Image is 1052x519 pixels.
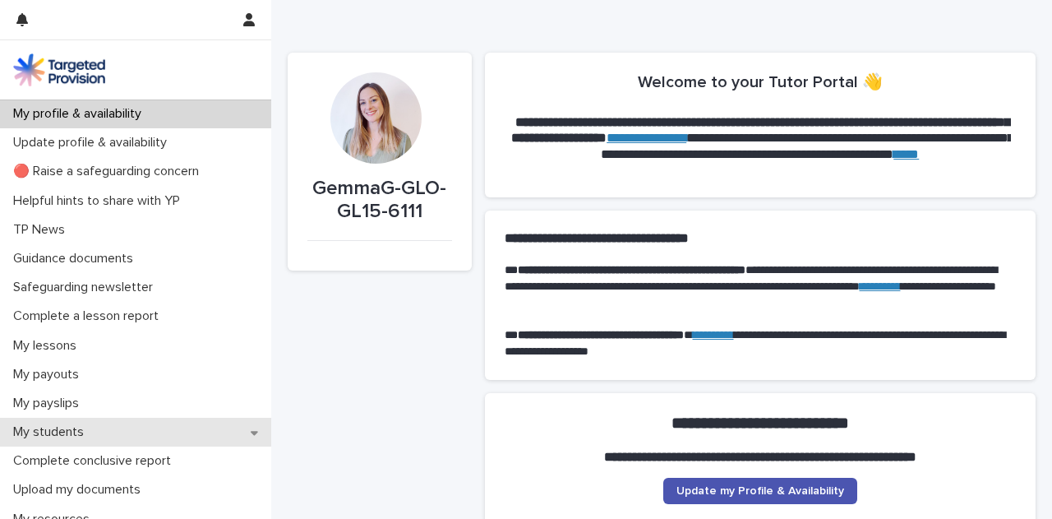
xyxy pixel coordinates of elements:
[7,280,166,295] p: Safeguarding newsletter
[7,308,172,324] p: Complete a lesson report
[7,222,78,238] p: TP News
[7,338,90,354] p: My lessons
[7,106,155,122] p: My profile & availability
[676,485,844,497] span: Update my Profile & Availability
[7,424,97,440] p: My students
[7,453,184,469] p: Complete conclusive report
[7,135,180,151] p: Update profile & availability
[7,251,146,266] p: Guidance documents
[7,164,212,179] p: 🔴 Raise a safeguarding concern
[7,482,154,498] p: Upload my documents
[307,177,452,225] p: GemmaG-GLO-GL15-6111
[7,367,92,382] p: My payouts
[7,396,92,411] p: My payslips
[663,478,857,504] a: Update my Profile & Availability
[13,53,105,86] img: M5nRWzHhSzIhMunXDL62
[638,72,883,92] h2: Welcome to your Tutor Portal 👋
[7,193,193,209] p: Helpful hints to share with YP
